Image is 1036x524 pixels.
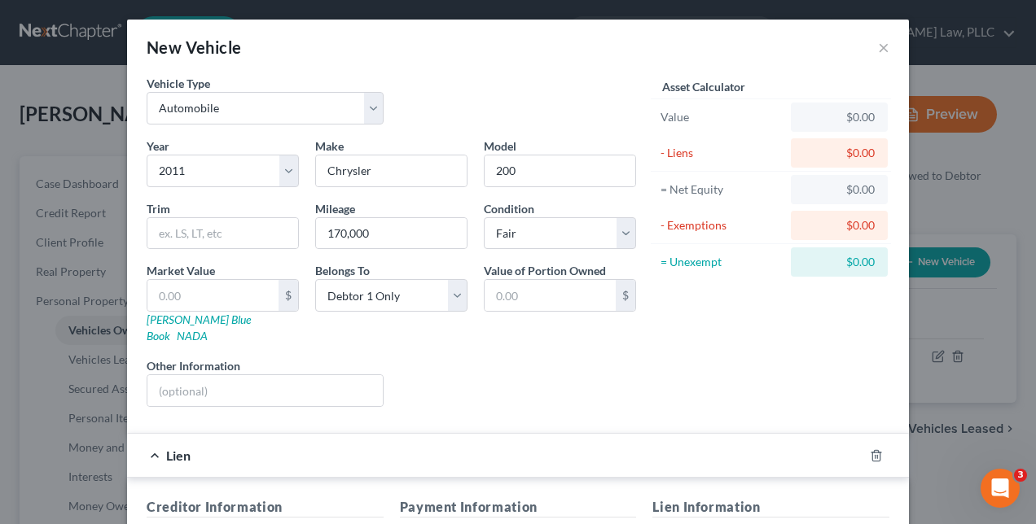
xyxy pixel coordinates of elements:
label: Condition [484,200,534,217]
h5: Creditor Information [147,497,384,517]
div: $ [279,280,298,311]
label: Year [147,138,169,155]
label: Vehicle Type [147,75,210,92]
a: NADA [177,329,208,343]
label: Other Information [147,357,240,374]
div: Value [661,109,784,125]
div: $0.00 [804,254,875,270]
input: ex. Nissan [316,155,467,186]
span: 3 [1014,469,1027,482]
iframe: Intercom live chat [981,469,1020,508]
div: - Liens [661,145,784,161]
span: Lien [166,448,191,463]
div: $0.00 [804,217,875,234]
button: × [878,37,889,57]
div: = Unexempt [661,254,784,270]
input: ex. Altima [485,155,635,186]
input: (optional) [147,375,383,406]
label: Market Value [147,262,215,279]
a: [PERSON_NAME] Blue Book [147,312,251,343]
div: = Net Equity [661,181,784,198]
label: Mileage [315,200,355,217]
h5: Payment Information [400,497,637,517]
input: 0.00 [485,280,616,311]
input: -- [316,218,467,249]
div: $ [616,280,635,311]
h5: Lien Information [652,497,889,517]
label: Trim [147,200,170,217]
label: Model [484,138,516,155]
div: $0.00 [804,109,875,125]
label: Value of Portion Owned [484,262,606,279]
div: New Vehicle [147,36,241,59]
span: Make [315,139,344,153]
div: - Exemptions [661,217,784,234]
input: 0.00 [147,280,279,311]
label: Asset Calculator [662,78,745,95]
input: ex. LS, LT, etc [147,218,298,249]
div: $0.00 [804,181,875,198]
span: Belongs To [315,264,370,277]
div: $0.00 [804,145,875,161]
